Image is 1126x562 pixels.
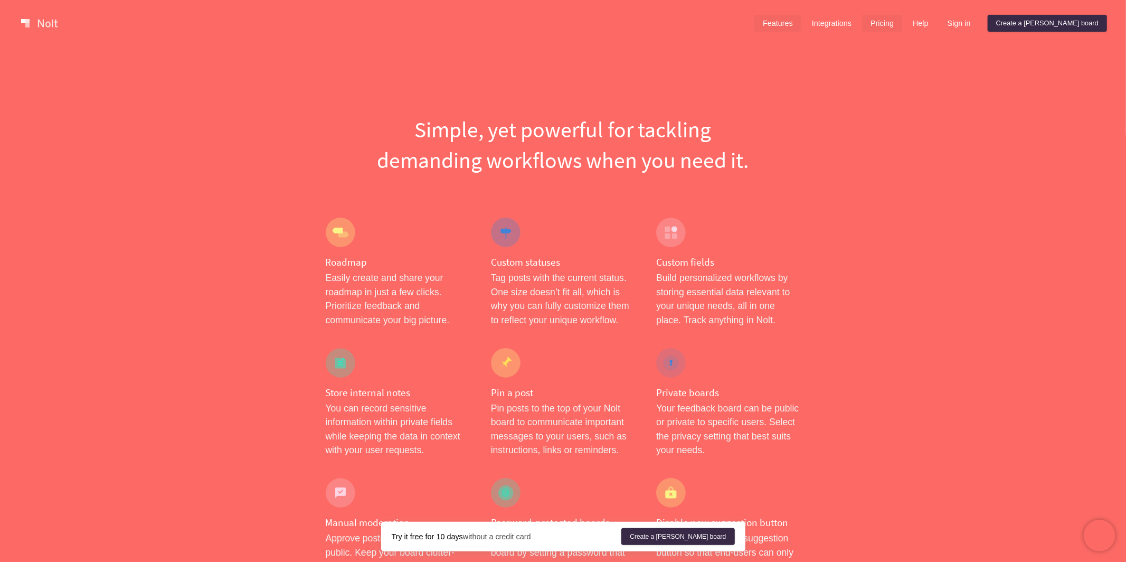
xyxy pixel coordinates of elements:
iframe: Chatra live chat [1084,520,1115,551]
p: Tag posts with the current status. One size doesn’t fit all, which is why you can fully customize... [491,271,635,327]
a: Create a [PERSON_NAME] board [621,528,734,545]
h4: Custom statuses [491,256,635,269]
p: Pin posts to the top of your Nolt board to communicate important messages to your users, such as ... [491,401,635,457]
strong: Try it free for 10 days [392,532,463,541]
p: You can record sensitive information within private fields while keeping the data in context with... [326,401,470,457]
a: Features [754,15,801,32]
h4: Private boards [656,386,800,399]
a: Pricing [862,15,902,32]
a: Help [904,15,937,32]
h4: Password-protected boards [491,516,635,529]
a: Create a [PERSON_NAME] board [988,15,1107,32]
a: Sign in [939,15,979,32]
div: without a credit card [392,531,622,542]
h4: Disable new suggestion button [656,516,800,529]
h4: Store internal notes [326,386,470,399]
h4: Manual moderation [326,516,470,529]
h1: Simple, yet powerful for tackling demanding workflows when you need it. [326,114,801,175]
p: Build personalized workflows by storing essential data relevant to your unique needs, all in one ... [656,271,800,327]
h4: Custom fields [656,256,800,269]
p: Easily create and share your roadmap in just a few clicks. Prioritize feedback and communicate yo... [326,271,470,327]
a: Integrations [803,15,860,32]
h4: Pin a post [491,386,635,399]
h4: Roadmap [326,256,470,269]
p: Your feedback board can be public or private to specific users. Select the privacy setting that b... [656,401,800,457]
